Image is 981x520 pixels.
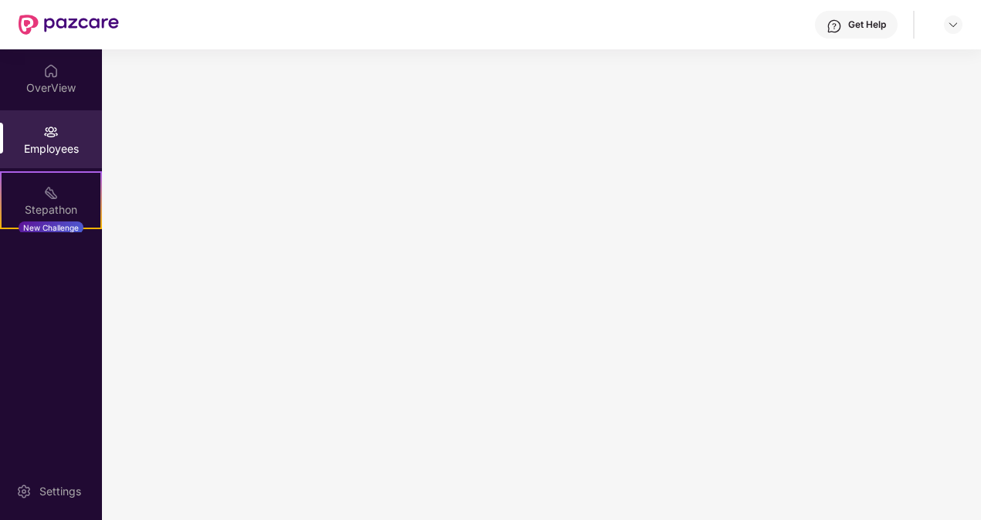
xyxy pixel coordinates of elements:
[2,202,100,218] div: Stepathon
[848,19,886,31] div: Get Help
[43,63,59,79] img: svg+xml;base64,PHN2ZyBpZD0iSG9tZSIgeG1sbnM9Imh0dHA6Ly93d3cudzMub3JnLzIwMDAvc3ZnIiB3aWR0aD0iMjAiIG...
[827,19,842,34] img: svg+xml;base64,PHN2ZyBpZD0iSGVscC0zMngzMiIgeG1sbnM9Imh0dHA6Ly93d3cudzMub3JnLzIwMDAvc3ZnIiB3aWR0aD...
[19,221,83,234] div: New Challenge
[43,124,59,140] img: svg+xml;base64,PHN2ZyBpZD0iRW1wbG95ZWVzIiB4bWxucz0iaHR0cDovL3d3dy53My5vcmcvMjAwMC9zdmciIHdpZHRoPS...
[16,484,32,499] img: svg+xml;base64,PHN2ZyBpZD0iU2V0dGluZy0yMHgyMCIgeG1sbnM9Imh0dHA6Ly93d3cudzMub3JnLzIwMDAvc3ZnIiB3aW...
[947,19,959,31] img: svg+xml;base64,PHN2ZyBpZD0iRHJvcGRvd24tMzJ4MzIiIHhtbG5zPSJodHRwOi8vd3d3LnczLm9yZy8yMDAwL3N2ZyIgd2...
[35,484,86,499] div: Settings
[19,15,119,35] img: New Pazcare Logo
[43,185,59,201] img: svg+xml;base64,PHN2ZyB4bWxucz0iaHR0cDovL3d3dy53My5vcmcvMjAwMC9zdmciIHdpZHRoPSIyMSIgaGVpZ2h0PSIyMC...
